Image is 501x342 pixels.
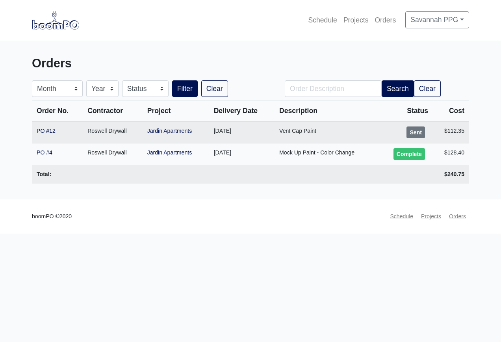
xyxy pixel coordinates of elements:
[32,212,72,221] small: boomPO ©2020
[275,143,379,165] td: Mock Up Paint - Color Change
[444,171,464,177] strong: $240.75
[406,126,425,138] div: Sent
[143,100,209,122] th: Project
[37,128,56,134] a: PO #12
[305,11,340,29] a: Schedule
[209,100,275,122] th: Delivery Date
[379,100,433,122] th: Status
[405,11,469,28] a: Savannah PPG
[32,56,245,71] h3: Orders
[433,143,469,165] td: $128.40
[340,11,372,29] a: Projects
[32,100,83,122] th: Order No.
[37,171,51,177] strong: Total:
[418,209,444,224] a: Projects
[446,209,469,224] a: Orders
[387,209,416,224] a: Schedule
[83,121,143,143] td: Roswell Drywall
[83,100,143,122] th: Contractor
[393,148,425,160] div: Complete
[275,121,379,143] td: Vent Cap Paint
[414,80,441,97] a: Clear
[147,128,192,134] a: Jardin Apartments
[433,100,469,122] th: Cost
[201,80,228,97] a: Clear
[32,11,79,29] img: boomPO
[37,149,52,156] a: PO #4
[172,80,198,97] button: Filter
[209,143,275,165] td: [DATE]
[209,121,275,143] td: [DATE]
[147,149,192,156] a: Jardin Apartments
[83,143,143,165] td: Roswell Drywall
[285,80,382,97] input: Order Description
[371,11,399,29] a: Orders
[433,121,469,143] td: $112.35
[275,100,379,122] th: Description
[382,80,414,97] button: Search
